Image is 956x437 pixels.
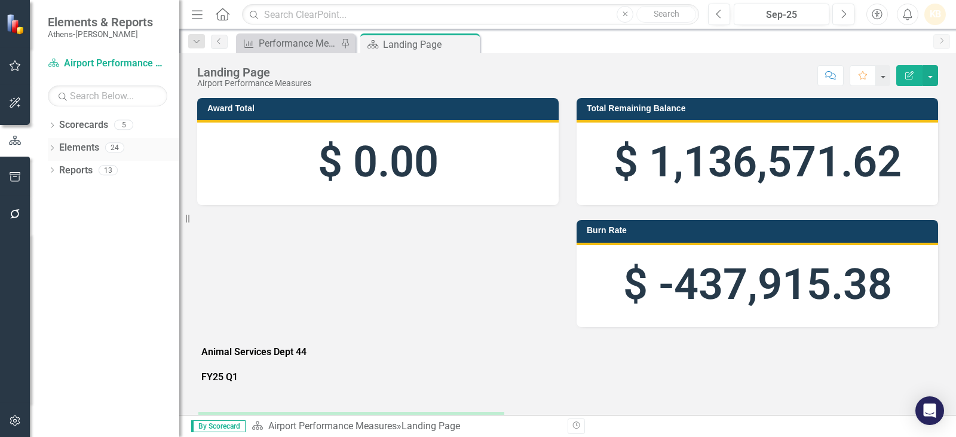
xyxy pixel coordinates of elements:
strong: Animal Services Dept 44 [201,346,307,357]
div: Sep-25 [738,8,825,22]
div: Airport Performance Measures [197,79,311,88]
div: 5 [114,120,133,130]
small: Athens-[PERSON_NAME] [48,29,153,39]
input: Search ClearPoint... [242,4,699,25]
div: » [252,420,559,433]
div: Landing Page [383,37,477,52]
a: Reports [59,164,93,178]
div: $ -437,915.38 [589,254,926,316]
div: 24 [105,143,124,153]
a: Airport Performance Measures [268,420,397,432]
div: Landing Page [197,66,311,79]
button: Sep-25 [734,4,829,25]
a: Performance Measures [239,36,338,51]
a: Airport Performance Measures [48,57,167,71]
strong: FY25 Q1 [201,371,238,383]
a: Scorecards [59,118,108,132]
span: By Scorecard [191,420,246,432]
button: KB [924,4,946,25]
button: Search [636,6,696,23]
span: Search [654,9,679,19]
a: Elements [59,141,99,155]
div: 13 [99,165,118,175]
input: Search Below... [48,85,167,106]
td: A. Operating Budget Rollup Group [198,412,461,432]
div: Landing Page [402,420,460,432]
div: $ 0.00 [209,132,547,193]
h3: Total Remaining Balance [587,104,932,113]
div: Open Intercom Messenger [915,396,944,425]
h3: Award Total [207,104,553,113]
span: Elements & Reports [48,15,153,29]
div: $ 1,136,571.62 [589,132,926,193]
div: Performance Measures [259,36,338,51]
h3: Burn Rate [587,226,932,235]
img: ClearPoint Strategy [6,14,27,35]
